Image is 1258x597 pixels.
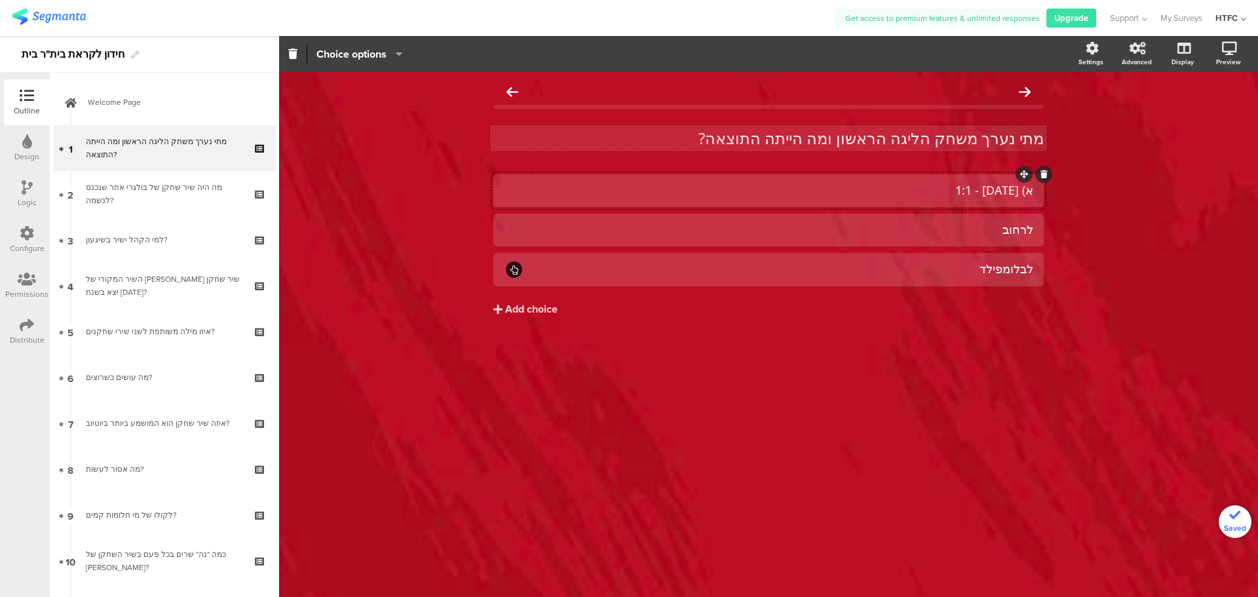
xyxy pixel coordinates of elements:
img: segmanta logo [12,9,86,25]
span: Support [1110,12,1139,24]
div: מה אסור לעשות? [86,463,242,476]
a: 6 מה עושים כשרוצים? [53,355,276,400]
div: Settings [1078,57,1103,67]
div: Distribute [10,334,45,346]
button: Add choice [493,293,1044,326]
a: 1 מתי נערך משחק הליגה הראשון ומה הייתה התוצאה? [53,125,276,171]
a: 9 לקולו של מי חלומות קמים? [53,492,276,538]
span: 10 [66,554,75,568]
a: 2 מה היה שיר שחקן של בולגרי אחר שנכנס לנשמה? [53,171,276,217]
div: Permissions [5,288,48,300]
a: Welcome Page [53,79,276,125]
div: למי הקהל ישיר בשיגעון? [86,233,242,246]
span: 6 [67,370,73,385]
span: Upgrade [1054,12,1088,24]
div: מתי נערך משחק הליגה הראשון ומה הייתה התוצאה? [86,135,242,161]
a: 5 איזו מילה משותפת לשני שירי שחקנים? [53,309,276,355]
a: 10 כמה "נה" שרים בכל פעם בשיר השחקן של [PERSON_NAME]? [53,538,276,584]
div: איזו מילה משותפת לשני שירי שחקנים? [86,325,242,338]
span: 4 [67,279,73,293]
div: Advanced [1122,57,1152,67]
span: 2 [67,187,73,201]
div: Logic [18,197,37,208]
span: Choice options [316,47,387,62]
div: מה עושים כשרוצים? [86,371,242,384]
span: Get access to premium features & unlimited responses [845,12,1040,24]
div: כמה "נה" שרים בכל פעם בשיר השחקן של מאיימבו? [86,548,242,574]
span: 3 [67,233,73,247]
div: Design [14,151,39,163]
div: חידון לקראת בית"ר בית [22,44,124,65]
div: HTFC [1215,12,1238,24]
div: השיר המקורי של איזה שיר שחקן יצא בשנת 2006? [86,273,242,299]
div: Outline [14,105,40,117]
button: Choice options [316,40,403,68]
span: Saved [1224,522,1246,534]
span: Welcome Page [88,96,256,109]
p: מתי נערך משחק הליגה הראשון ומה הייתה התוצאה? [493,128,1044,148]
div: Add choice [505,303,558,317]
span: 1 [69,141,73,155]
div: לקולו של מי חלומות קמים? [86,509,242,522]
div: לרחוב [504,222,1033,237]
div: Preview [1216,57,1241,67]
span: 5 [67,324,73,339]
div: א) [DATE] - 1:1 [504,183,1033,198]
div: לבלומפילד [524,261,1033,277]
a: 8 מה אסור לעשות? [53,446,276,492]
a: 7 איזה שיר שחקן הוא המושמע ביותר ביוטיוב? [53,400,276,446]
a: 3 למי הקהל ישיר בשיגעון? [53,217,276,263]
div: Display [1172,57,1194,67]
div: Configure [10,242,45,254]
a: 4 השיר המקורי של [PERSON_NAME] שיר שחקן יצא בשנת [DATE]? [53,263,276,309]
div: איזה שיר שחקן הוא המושמע ביותר ביוטיוב? [86,417,242,430]
div: מה היה שיר שחקן של בולגרי אחר שנכנס לנשמה? [86,181,242,207]
span: 8 [67,462,73,476]
span: 7 [68,416,73,431]
span: 9 [67,508,73,522]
